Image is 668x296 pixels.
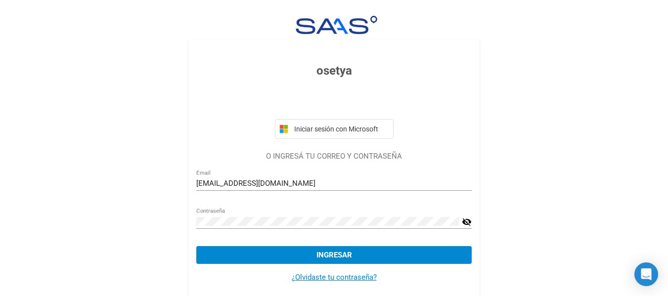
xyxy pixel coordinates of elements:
[196,151,472,162] p: O INGRESÁ TU CORREO Y CONTRASEÑA
[196,246,472,264] button: Ingresar
[196,62,472,80] h3: osetya
[462,216,472,228] mat-icon: visibility_off
[634,262,658,286] div: Open Intercom Messenger
[316,251,352,259] span: Ingresar
[270,90,399,112] iframe: Botón de Acceder con Google
[292,273,377,282] a: ¿Olvidaste tu contraseña?
[292,125,389,133] span: Iniciar sesión con Microsoft
[275,119,394,139] button: Iniciar sesión con Microsoft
